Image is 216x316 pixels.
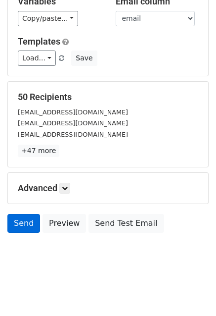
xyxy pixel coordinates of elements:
[18,108,128,116] small: [EMAIL_ADDRESS][DOMAIN_NAME]
[18,119,128,127] small: [EMAIL_ADDRESS][DOMAIN_NAME]
[71,51,97,66] button: Save
[18,51,56,66] a: Load...
[18,183,198,194] h5: Advanced
[18,131,128,138] small: [EMAIL_ADDRESS][DOMAIN_NAME]
[18,11,78,26] a: Copy/paste...
[167,268,216,316] iframe: Chat Widget
[18,145,59,157] a: +47 more
[18,36,60,47] a: Templates
[7,214,40,233] a: Send
[18,92,198,103] h5: 50 Recipients
[43,214,86,233] a: Preview
[88,214,164,233] a: Send Test Email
